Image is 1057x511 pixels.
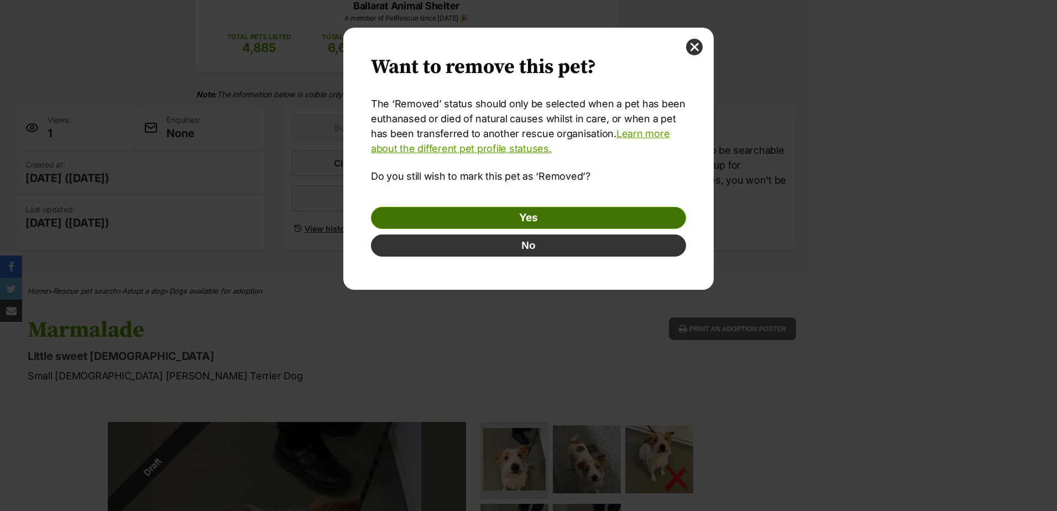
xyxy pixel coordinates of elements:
[371,207,686,229] a: Yes
[371,128,669,154] a: Learn more about the different pet profile statuses.
[371,55,686,80] h2: Want to remove this pet?
[686,39,703,55] button: close
[371,169,686,184] p: Do you still wish to mark this pet as ‘Removed’?
[371,96,686,156] p: The ‘Removed’ status should only be selected when a pet has been euthanased or died of natural ca...
[371,234,686,257] button: No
